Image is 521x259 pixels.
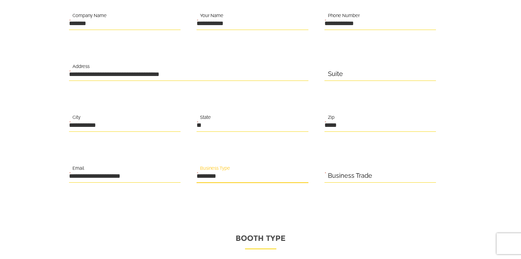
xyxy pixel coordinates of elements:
label: State [200,114,211,121]
label: Email [72,165,84,172]
p: Booth Type [69,231,452,249]
input: Enter your email address [9,85,127,100]
label: Company Name [72,12,107,20]
em: Submit [102,204,127,213]
label: Address [72,63,90,70]
div: Leave a message [36,39,117,48]
div: Minimize live chat window [114,3,131,20]
label: Your Name [200,12,223,20]
label: Business Trade [328,170,372,181]
label: City [72,114,81,121]
label: Suite [328,69,343,79]
label: Zip [328,114,335,121]
label: Phone Number [328,12,360,20]
textarea: Type your message and click 'Submit' [9,106,127,198]
label: Business Type [200,165,230,172]
input: Enter your last name [9,64,127,80]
